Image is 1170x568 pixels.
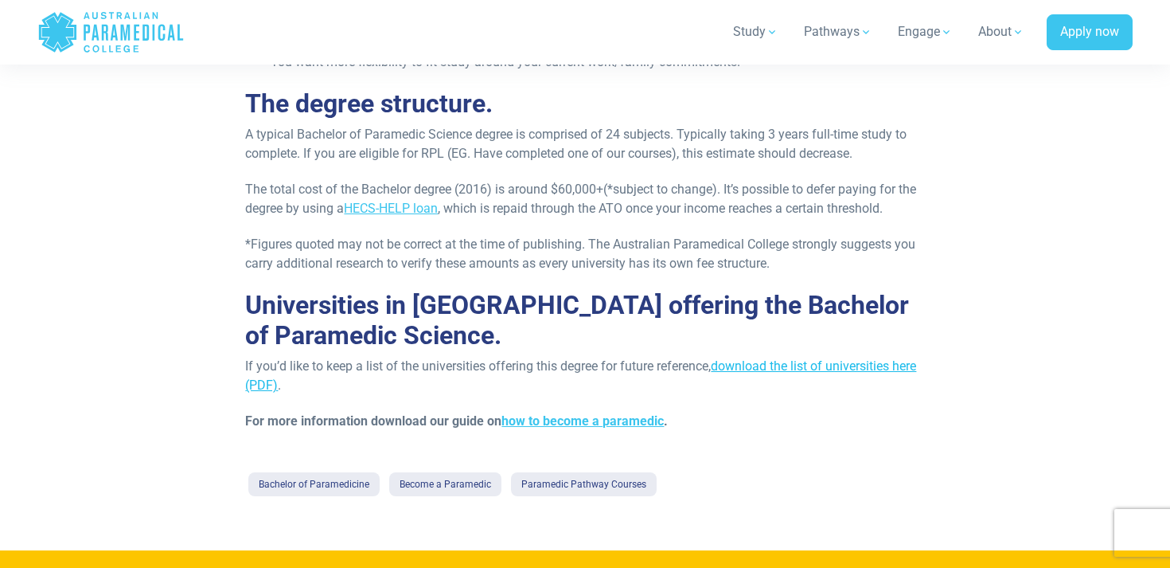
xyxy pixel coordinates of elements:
p: *Figures quoted may not be correct at the time of publishing. The Australian Paramedical College ... [245,235,924,273]
a: Bachelor of Paramedicine [248,472,380,496]
p: The total cost of the Bachelor degree (2016) is around $60,000+(*subject to change). It’s possibl... [245,180,924,218]
h2: The degree structure. [245,88,924,119]
a: Become a Paramedic [389,472,501,496]
a: Engage [888,10,962,54]
a: Pathways [794,10,882,54]
strong: For more information download our guide on . [245,413,668,429]
a: Apply now [1047,14,1133,51]
a: Australian Paramedical College [37,6,185,58]
p: If you’d like to keep a list of the universities offering this degree for future reference, . [245,357,924,395]
h2: Universities in [GEOGRAPHIC_DATA] offering the Bachelor of Paramedic Science. [245,290,924,351]
a: HECS-HELP loan [344,201,438,216]
p: A typical Bachelor of Paramedic Science degree is comprised of 24 subjects. Typically taking 3 ye... [245,125,924,163]
a: Study [723,10,788,54]
a: Paramedic Pathway Courses [511,472,657,496]
a: how to become a paramedic [501,413,664,429]
a: About [969,10,1034,54]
